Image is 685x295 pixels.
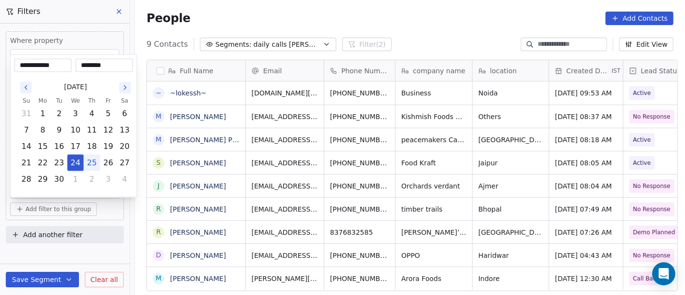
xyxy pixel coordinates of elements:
[35,155,51,171] button: Monday, September 22nd, 2025
[117,96,133,106] th: Saturday
[117,122,132,138] button: Saturday, September 13th, 2025
[19,106,34,121] button: Sunday, August 31st, 2025
[19,139,34,154] button: Sunday, September 14th, 2025
[84,172,100,187] button: Thursday, October 2nd, 2025
[84,106,100,121] button: Thursday, September 4th, 2025
[35,96,51,106] th: Monday
[19,155,34,171] button: Sunday, September 21st, 2025
[84,96,100,106] th: Thursday
[35,172,51,187] button: Monday, September 29th, 2025
[101,172,116,187] button: Friday, October 3rd, 2025
[101,106,116,121] button: Friday, September 5th, 2025
[35,122,51,138] button: Monday, September 8th, 2025
[19,172,34,187] button: Sunday, September 28th, 2025
[64,82,87,92] span: [DATE]
[52,106,67,121] button: Tuesday, September 2nd, 2025
[52,122,67,138] button: Tuesday, September 9th, 2025
[52,155,67,171] button: Tuesday, September 23rd, 2025
[68,172,83,187] button: Wednesday, October 1st, 2025
[52,172,67,187] button: Tuesday, September 30th, 2025
[117,139,132,154] button: Saturday, September 20th, 2025
[68,155,83,171] button: Wednesday, September 24th, 2025, selected
[84,155,100,171] button: Today, Thursday, September 25th, 2025
[19,122,34,138] button: Sunday, September 7th, 2025
[68,139,83,154] button: Wednesday, September 17th, 2025
[35,106,51,121] button: Monday, September 1st, 2025
[101,122,116,138] button: Friday, September 12th, 2025
[35,139,51,154] button: Monday, September 15th, 2025
[119,82,131,94] button: Go to the Next Month
[84,122,100,138] button: Thursday, September 11th, 2025
[68,106,83,121] button: Wednesday, September 3rd, 2025
[18,96,133,188] table: September 2025
[117,106,132,121] button: Saturday, September 6th, 2025
[84,139,100,154] button: Thursday, September 18th, 2025
[101,139,116,154] button: Friday, September 19th, 2025
[101,155,116,171] button: Friday, September 26th, 2025
[117,172,132,187] button: Saturday, October 4th, 2025
[117,155,132,171] button: Saturday, September 27th, 2025
[51,96,67,106] th: Tuesday
[20,82,32,94] button: Go to the Previous Month
[52,139,67,154] button: Tuesday, September 16th, 2025
[18,96,35,106] th: Sunday
[67,96,84,106] th: Wednesday
[100,96,117,106] th: Friday
[68,122,83,138] button: Wednesday, September 10th, 2025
